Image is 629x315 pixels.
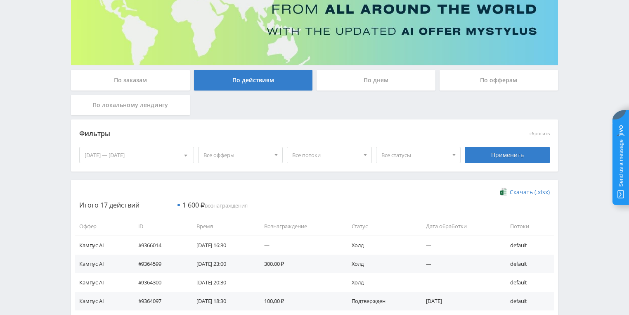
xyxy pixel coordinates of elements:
[502,217,554,236] td: Потоки
[530,131,550,136] button: сбросить
[71,95,190,115] div: По локальному лендингу
[343,236,418,254] td: Холд
[500,188,550,196] a: Скачать (.xlsx)
[502,236,554,254] td: default
[194,70,313,91] div: По действиям
[256,273,343,292] td: —
[418,255,502,273] td: —
[292,147,359,163] span: Все потоки
[188,292,256,310] td: [DATE] 18:30
[510,189,550,196] span: Скачать (.xlsx)
[317,70,435,91] div: По дням
[188,217,256,236] td: Время
[182,200,205,210] span: 1 600 ₽
[80,147,194,163] div: [DATE] — [DATE]
[343,255,418,273] td: Холд
[343,273,418,292] td: Холд
[256,255,343,273] td: 300,00 ₽
[75,217,130,236] td: Оффер
[79,200,140,210] span: Итого 17 действий
[418,273,502,292] td: —
[188,236,256,254] td: [DATE] 16:30
[130,273,189,292] td: #9364300
[418,292,502,310] td: [DATE]
[71,70,190,91] div: По заказам
[343,292,418,310] td: Подтвержден
[130,292,189,310] td: #9364097
[75,236,130,254] td: Кампус AI
[130,217,189,236] td: ID
[381,147,448,163] span: Все статусы
[256,292,343,310] td: 100,00 ₽
[203,147,270,163] span: Все офферы
[502,273,554,292] td: default
[256,217,343,236] td: Вознаграждение
[256,236,343,254] td: —
[502,255,554,273] td: default
[465,147,550,163] div: Применить
[500,188,507,196] img: xlsx
[130,236,189,254] td: #9366014
[418,217,502,236] td: Дата обработки
[79,128,431,140] div: Фильтры
[188,255,256,273] td: [DATE] 23:00
[418,236,502,254] td: —
[182,202,248,209] span: вознаграждения
[440,70,558,91] div: По офферам
[75,255,130,273] td: Кампус AI
[502,292,554,310] td: default
[188,273,256,292] td: [DATE] 20:30
[75,273,130,292] td: Кампус AI
[75,292,130,310] td: Кампус AI
[343,217,418,236] td: Статус
[130,255,189,273] td: #9364599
